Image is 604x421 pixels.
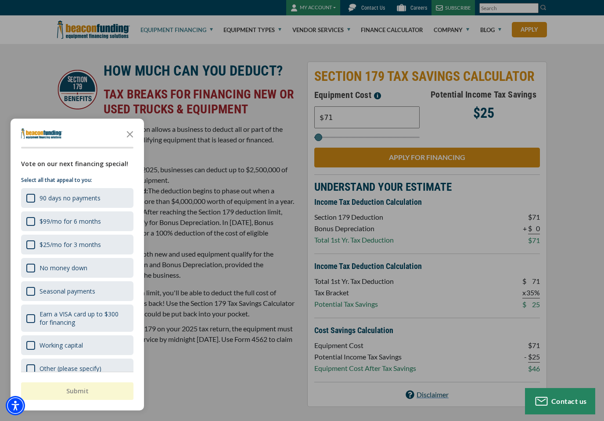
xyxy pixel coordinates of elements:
div: Other (please specify) [21,359,133,378]
div: No money down [21,258,133,278]
div: 90 days no payments [21,188,133,208]
p: Select all that appeal to you: [21,176,133,185]
button: Submit [21,382,133,400]
div: Earn a VISA card up to $300 for financing [40,310,128,327]
button: Close the survey [121,125,139,142]
div: Earn a VISA card up to $300 for financing [21,305,133,332]
div: $25/mo for 3 months [40,240,101,249]
div: Working capital [21,335,133,355]
img: Company logo [21,128,62,139]
span: Contact us [551,397,587,405]
div: Seasonal payments [21,281,133,301]
div: Working capital [40,341,83,349]
div: Accessibility Menu [6,396,25,415]
div: Other (please specify) [40,364,101,373]
div: No money down [40,264,87,272]
div: $99/mo for 6 months [40,217,101,225]
button: Contact us [525,388,595,414]
div: $99/mo for 6 months [21,211,133,231]
div: 90 days no payments [40,194,101,202]
div: Survey [11,119,144,410]
div: $25/mo for 3 months [21,235,133,254]
div: Vote on our next financing special! [21,159,133,169]
div: Seasonal payments [40,287,95,295]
